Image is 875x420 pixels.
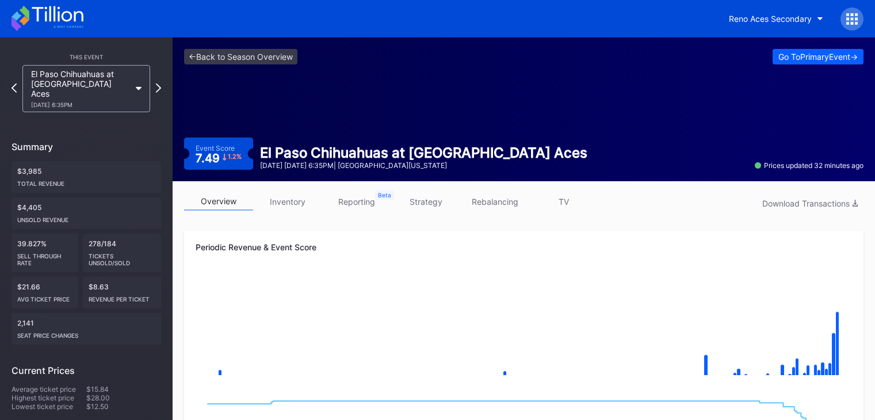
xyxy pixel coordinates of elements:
div: Summary [12,141,161,152]
a: reporting [322,193,391,211]
div: 7.49 [196,152,242,164]
div: $3,985 [12,161,161,193]
div: $21.66 [12,277,78,308]
a: inventory [253,193,322,211]
a: rebalancing [460,193,529,211]
div: Reno Aces Secondary [729,14,812,24]
button: Go ToPrimaryEvent-> [773,49,863,64]
div: 278/184 [83,234,162,272]
div: Average ticket price [12,385,86,394]
a: overview [184,193,253,211]
a: <-Back to Season Overview [184,49,297,64]
div: Current Prices [12,365,161,376]
div: Total Revenue [17,175,155,187]
div: $28.00 [86,394,161,402]
div: 2,141 [12,313,161,345]
svg: Chart title [196,272,851,387]
a: strategy [391,193,460,211]
div: 1.2 % [228,154,242,160]
div: Tickets Unsold/Sold [89,248,156,266]
div: $15.84 [86,385,161,394]
div: Download Transactions [762,198,858,208]
div: Lowest ticket price [12,402,86,411]
div: Periodic Revenue & Event Score [196,242,852,252]
a: TV [529,193,598,211]
div: Prices updated 32 minutes ago [755,161,863,170]
div: $12.50 [86,402,161,411]
div: This Event [12,54,161,60]
div: seat price changes [17,327,155,339]
div: Event Score [196,144,235,152]
div: $4,405 [12,197,161,229]
div: Sell Through Rate [17,248,72,266]
div: Unsold Revenue [17,212,155,223]
div: 39.827% [12,234,78,272]
div: El Paso Chihuahuas at [GEOGRAPHIC_DATA] Aces [260,144,587,161]
div: Avg ticket price [17,291,72,303]
button: Download Transactions [756,196,863,211]
div: Revenue per ticket [89,291,156,303]
div: [DATE] 6:35PM [31,101,130,108]
div: $8.63 [83,277,162,308]
div: El Paso Chihuahuas at [GEOGRAPHIC_DATA] Aces [31,69,130,108]
button: Reno Aces Secondary [720,8,832,29]
div: Highest ticket price [12,394,86,402]
div: [DATE] [DATE] 6:35PM | [GEOGRAPHIC_DATA][US_STATE] [260,161,587,170]
div: Go To Primary Event -> [778,52,858,62]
